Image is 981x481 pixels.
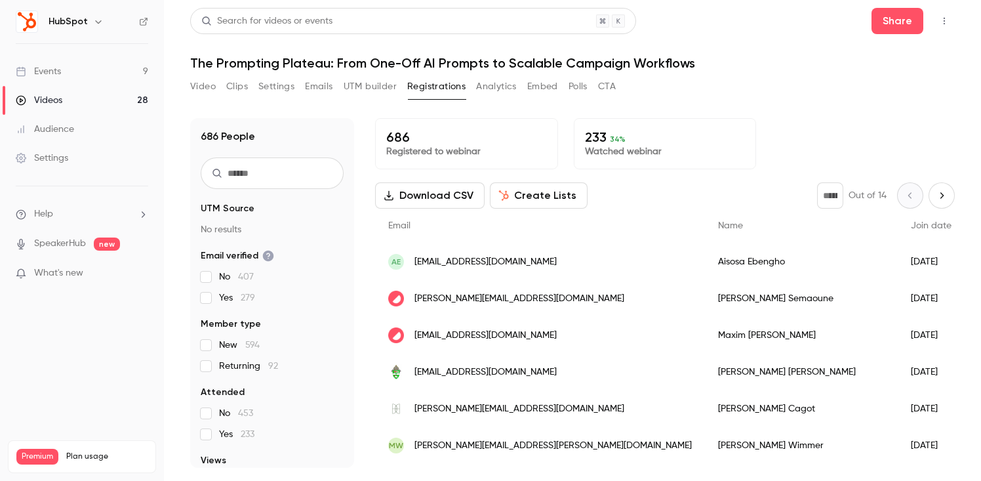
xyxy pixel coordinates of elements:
span: Email [388,221,410,230]
span: [PERSON_NAME][EMAIL_ADDRESS][DOMAIN_NAME] [414,402,624,416]
button: Top Bar Actions [934,10,955,31]
img: HubSpot [16,11,37,32]
span: Email verified [201,249,274,262]
div: [PERSON_NAME] Wimmer [705,427,898,464]
div: [DATE] [898,317,965,354]
span: No [219,270,254,283]
span: new [94,238,120,251]
div: [PERSON_NAME] [PERSON_NAME] [705,354,898,390]
span: 233 [241,430,254,439]
span: [PERSON_NAME][EMAIL_ADDRESS][DOMAIN_NAME] [414,292,624,306]
p: 233 [585,129,746,145]
button: Next page [929,182,955,209]
img: getcontrast.io [388,327,404,343]
div: Settings [16,152,68,165]
h6: HubSpot [49,15,88,28]
p: Watched webinar [585,145,746,158]
span: 594 [245,341,260,350]
span: MW [389,440,403,451]
div: [DATE] [898,354,965,390]
button: CTA [598,76,616,97]
button: Analytics [476,76,517,97]
p: Out of 14 [849,189,887,202]
button: Emails [305,76,332,97]
img: patersondiocese.org [388,364,404,380]
div: Audience [16,123,74,136]
button: Registrations [407,76,466,97]
span: Attended [201,386,245,399]
h1: 686 People [201,129,255,144]
span: UTM Source [201,202,254,215]
span: Premium [16,449,58,465]
div: Videos [16,94,62,107]
span: 279 [241,293,255,303]
span: Yes [219,428,254,441]
span: AE [391,256,401,268]
span: Member type [201,318,261,331]
span: New [219,339,260,352]
span: 407 [238,272,254,282]
div: Aisosa Ebengho [705,243,898,280]
span: Views [201,454,226,467]
div: [DATE] [898,280,965,317]
div: [DATE] [898,427,965,464]
div: [PERSON_NAME] Semaoune [705,280,898,317]
div: [PERSON_NAME] Cagot [705,390,898,427]
button: Embed [527,76,558,97]
div: [DATE] [898,390,965,427]
span: Plan usage [66,451,148,462]
img: delphicresearch.ca [388,401,404,417]
button: Download CSV [375,182,485,209]
span: Help [34,207,53,221]
a: SpeakerHub [34,237,86,251]
button: Clips [226,76,248,97]
button: Video [190,76,216,97]
button: Share [871,8,923,34]
button: Create Lists [490,182,588,209]
span: 92 [268,362,278,371]
span: Join date [911,221,951,230]
p: Registered to webinar [386,145,547,158]
span: [EMAIL_ADDRESS][DOMAIN_NAME] [414,329,557,343]
div: Events [16,65,61,78]
p: 686 [386,129,547,145]
span: 453 [238,409,253,418]
img: getcontrast.io [388,291,404,306]
div: Maxim [PERSON_NAME] [705,317,898,354]
button: UTM builder [344,76,397,97]
span: Yes [219,291,255,304]
button: Settings [258,76,294,97]
span: [PERSON_NAME][EMAIL_ADDRESS][PERSON_NAME][DOMAIN_NAME] [414,439,692,453]
p: No results [201,223,344,236]
span: [EMAIL_ADDRESS][DOMAIN_NAME] [414,255,557,269]
span: [EMAIL_ADDRESS][DOMAIN_NAME] [414,366,557,379]
div: [DATE] [898,243,965,280]
iframe: Noticeable Trigger [132,268,148,280]
button: Polls [569,76,588,97]
span: Name [718,221,743,230]
span: No [219,407,253,420]
span: Returning [219,360,278,373]
h1: The Prompting Plateau: From One-Off AI Prompts to Scalable Campaign Workflows [190,55,955,71]
div: Search for videos or events [201,14,332,28]
span: 34 % [610,135,626,144]
li: help-dropdown-opener [16,207,148,221]
span: What's new [34,266,83,280]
